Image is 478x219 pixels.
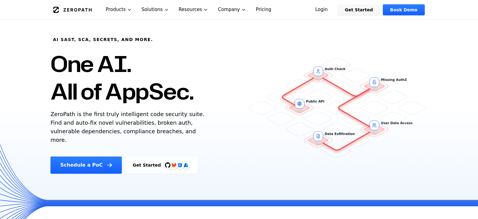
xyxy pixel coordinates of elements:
[177,162,183,168] svg: Bitbucket
[50,157,122,174] a: Schedule a PoC
[184,163,189,168] img: Azure
[165,162,170,168] img: GitHub
[50,50,193,105] h1: One AI. All of AppSec.
[50,110,207,144] p: ZeroPath is the first truly intelligent code security suite. Find and auto-fix novel vulnerabilit...
[338,4,380,15] a: Get Started
[383,4,425,15] a: Book Demo
[308,4,335,15] a: Login
[125,157,198,174] a: Get StartedGitHubGitLabAzure
[168,159,180,171] img: GitLab
[53,36,153,43] h6: AI SAST, SCA, Secrets, and more.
